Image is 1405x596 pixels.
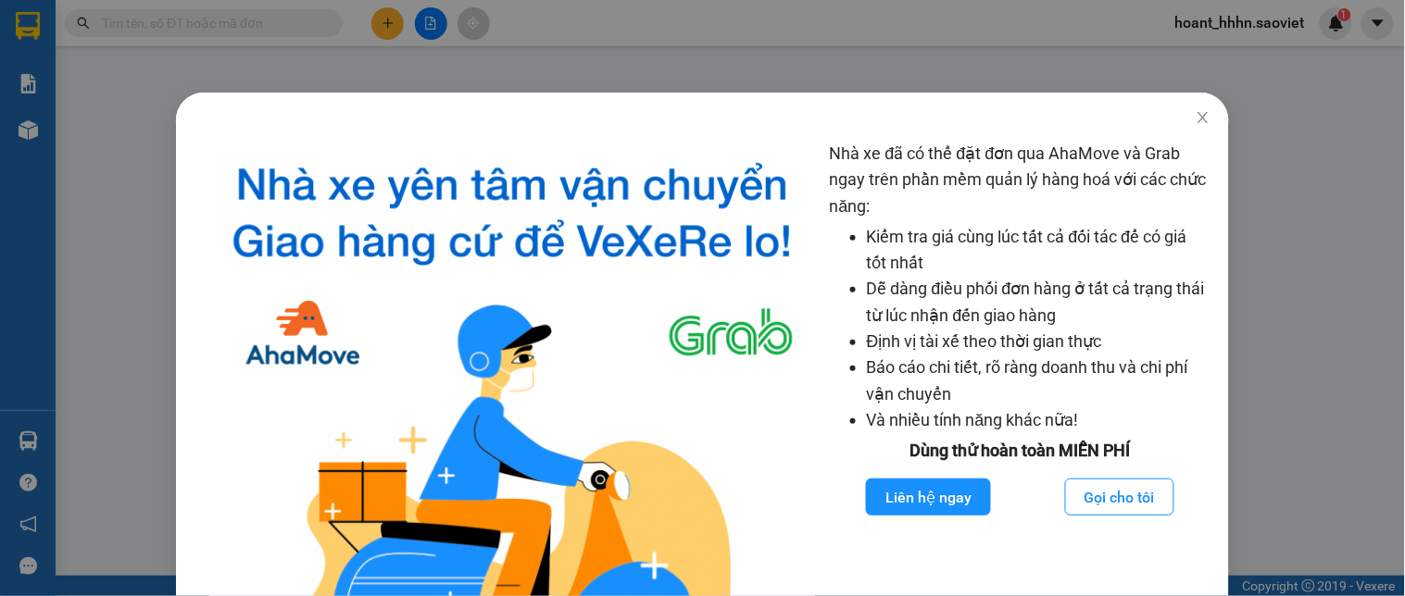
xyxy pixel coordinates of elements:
li: Báo cáo chi tiết, rõ ràng doanh thu và chi phí vận chuyển [867,354,1211,407]
button: Gọi cho tôi [1065,478,1174,515]
div: Dùng thử hoàn toàn MIỄN PHÍ [830,438,1211,464]
span: Gọi cho tôi [1085,486,1155,509]
span: Liên hệ ngay [885,486,972,509]
li: Dễ dàng điều phối đơn hàng ở tất cả trạng thái từ lúc nhận đến giao hàng [867,276,1211,329]
li: Định vị tài xế theo thời gian thực [867,329,1211,354]
li: Kiểm tra giá cùng lúc tất cả đối tác để có giá tốt nhất [867,224,1211,277]
button: Close [1177,93,1229,144]
li: Và nhiều tính năng khác nữa! [867,407,1211,433]
button: Liên hệ ngay [866,478,991,515]
span: close [1196,110,1211,125]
